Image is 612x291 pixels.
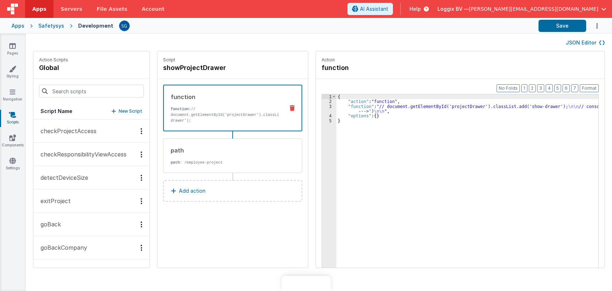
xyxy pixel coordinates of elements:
[119,108,142,115] p: New Script
[119,21,129,31] img: 385c22c1e7ebf23f884cbf6fb2c72b80
[33,236,150,259] button: goBackCompany
[36,173,88,182] p: detectDeviceSize
[171,146,279,155] div: path
[171,160,180,165] strong: path
[539,20,586,32] button: Save
[33,213,150,236] button: goBack
[322,57,599,63] p: Action
[32,5,46,13] span: Apps
[41,108,72,115] h5: Script Name
[529,84,536,92] button: 2
[171,107,191,111] strong: function:
[136,175,147,181] div: Options
[171,106,279,123] p: // document.getElementById('projectDrawer').classList.add('show-drawer');
[322,104,336,114] div: 3
[281,276,331,291] iframe: Marker.io feedback button
[322,118,336,123] div: 5
[36,127,96,135] p: checkProjectAccess
[163,180,302,202] button: Add action
[61,5,82,13] span: Servers
[136,151,147,158] div: Options
[571,84,578,92] button: 7
[322,94,336,99] div: 1
[78,22,113,29] div: Development
[39,63,68,73] h4: global
[112,108,142,115] button: New Script
[136,245,147,251] div: Options
[136,221,147,227] div: Options
[36,220,61,229] p: goBack
[36,150,127,159] p: checkResponsibilityViewAccess
[360,5,388,13] span: AI Assistant
[11,22,24,29] div: Apps
[33,119,150,143] button: checkProjectAccess
[136,198,147,204] div: Options
[566,39,605,46] button: JSON Editor
[537,84,544,92] button: 3
[322,113,336,118] div: 4
[347,3,393,15] button: AI Assistant
[580,84,599,92] button: Format
[554,84,561,92] button: 5
[39,85,144,98] input: Search scripts
[171,160,279,165] p: : /employee-project
[163,63,271,73] h4: showProjectDrawer
[563,84,570,92] button: 6
[36,267,88,275] p: goBackEmployee
[36,197,71,205] p: exitProject
[437,5,606,13] button: Loggix BV — [PERSON_NAME][EMAIL_ADDRESS][DOMAIN_NAME]
[39,57,68,63] p: Action Scripts
[136,128,147,134] div: Options
[33,143,150,166] button: checkResponsibilityViewAccess
[33,166,150,189] button: detectDeviceSize
[171,93,279,101] div: function
[322,63,429,73] h4: function
[163,57,302,63] p: Script
[38,22,64,29] div: Safetysys
[97,5,128,13] span: File Assets
[469,5,598,13] span: [PERSON_NAME][EMAIL_ADDRESS][DOMAIN_NAME]
[586,19,601,33] button: Options
[179,187,205,195] p: Add action
[497,84,520,92] button: No Folds
[33,189,150,213] button: exitProject
[409,5,421,13] span: Help
[546,84,553,92] button: 4
[322,99,336,104] div: 2
[33,259,150,283] button: goBackEmployee
[521,84,527,92] button: 1
[437,5,469,13] span: Loggix BV —
[36,243,87,252] p: goBackCompany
